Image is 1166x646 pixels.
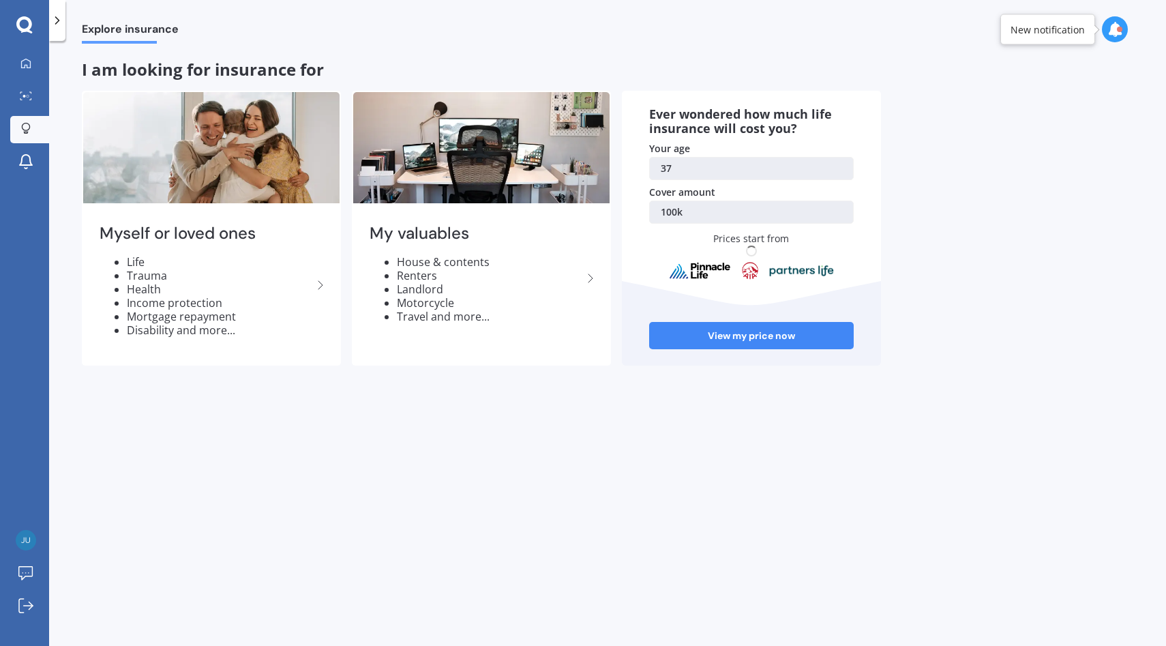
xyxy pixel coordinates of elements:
[82,58,324,80] span: I am looking for insurance for
[649,107,854,136] div: Ever wondered how much life insurance will cost you?
[127,296,312,310] li: Income protection
[83,92,340,203] img: Myself or loved ones
[663,232,840,269] div: Prices start from
[127,323,312,337] li: Disability and more...
[669,262,732,280] img: pinnacle
[742,262,758,280] img: aia
[769,265,835,277] img: partnersLife
[82,23,179,41] span: Explore insurance
[127,269,312,282] li: Trauma
[397,296,582,310] li: Motorcycle
[127,310,312,323] li: Mortgage repayment
[397,255,582,269] li: House & contents
[127,282,312,296] li: Health
[1011,23,1085,36] div: New notification
[16,530,36,550] img: b098fd21a97e2103b915261ee479d459
[397,269,582,282] li: Renters
[649,201,854,224] a: 100k
[649,186,854,199] div: Cover amount
[397,310,582,323] li: Travel and more...
[100,223,312,244] h2: Myself or loved ones
[649,322,854,349] a: View my price now
[370,223,582,244] h2: My valuables
[127,255,312,269] li: Life
[649,157,854,180] a: 37
[649,142,854,156] div: Your age
[353,92,610,203] img: My valuables
[397,282,582,296] li: Landlord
